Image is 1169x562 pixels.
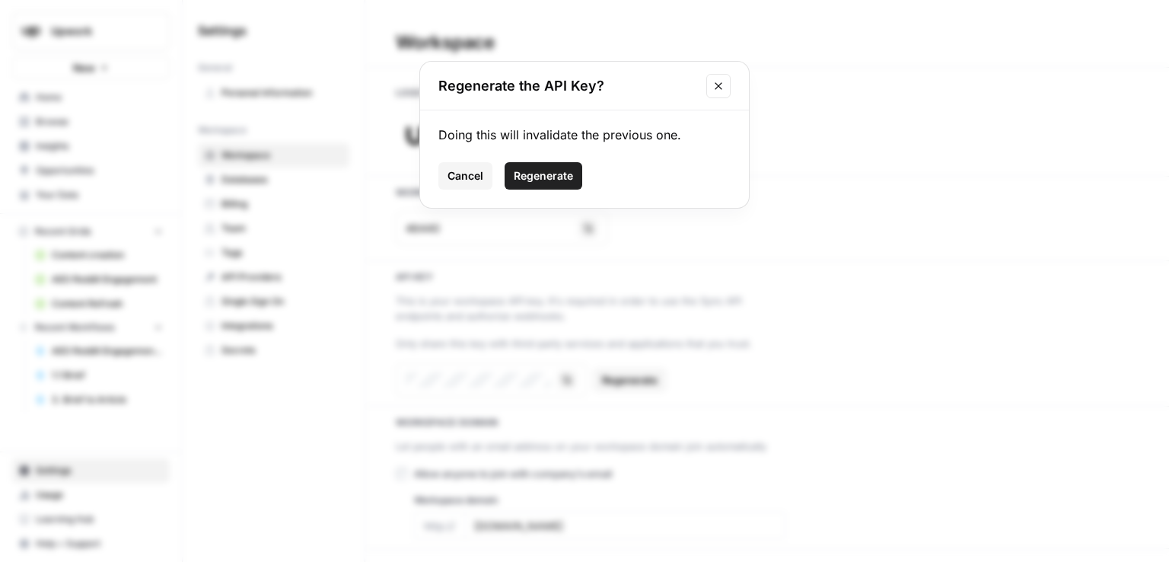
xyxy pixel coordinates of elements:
[448,168,483,184] span: Cancel
[438,126,731,144] div: Doing this will invalidate the previous one.
[505,162,582,190] button: Regenerate
[438,75,697,97] h2: Regenerate the API Key?
[706,74,731,98] button: Close modal
[514,168,573,184] span: Regenerate
[438,162,492,190] button: Cancel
